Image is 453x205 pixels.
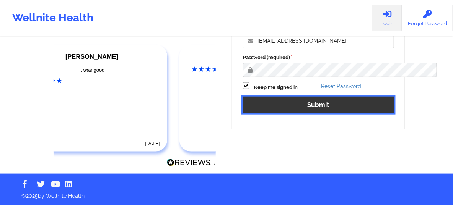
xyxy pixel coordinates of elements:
[402,5,453,31] a: Forgot Password
[16,187,437,200] p: © 2025 by Wellnite Health
[167,159,216,167] img: Reviews.io Logo
[167,159,216,169] a: Reviews.io Logo
[372,5,402,31] a: Login
[254,84,298,91] label: Keep me signed in
[65,53,118,60] span: [PERSON_NAME]
[29,66,155,74] div: It was good
[243,34,394,48] input: Email address
[243,54,394,61] label: Password (required)
[243,97,394,113] button: Submit
[145,141,160,146] time: [DATE]
[321,83,361,89] a: Reset Password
